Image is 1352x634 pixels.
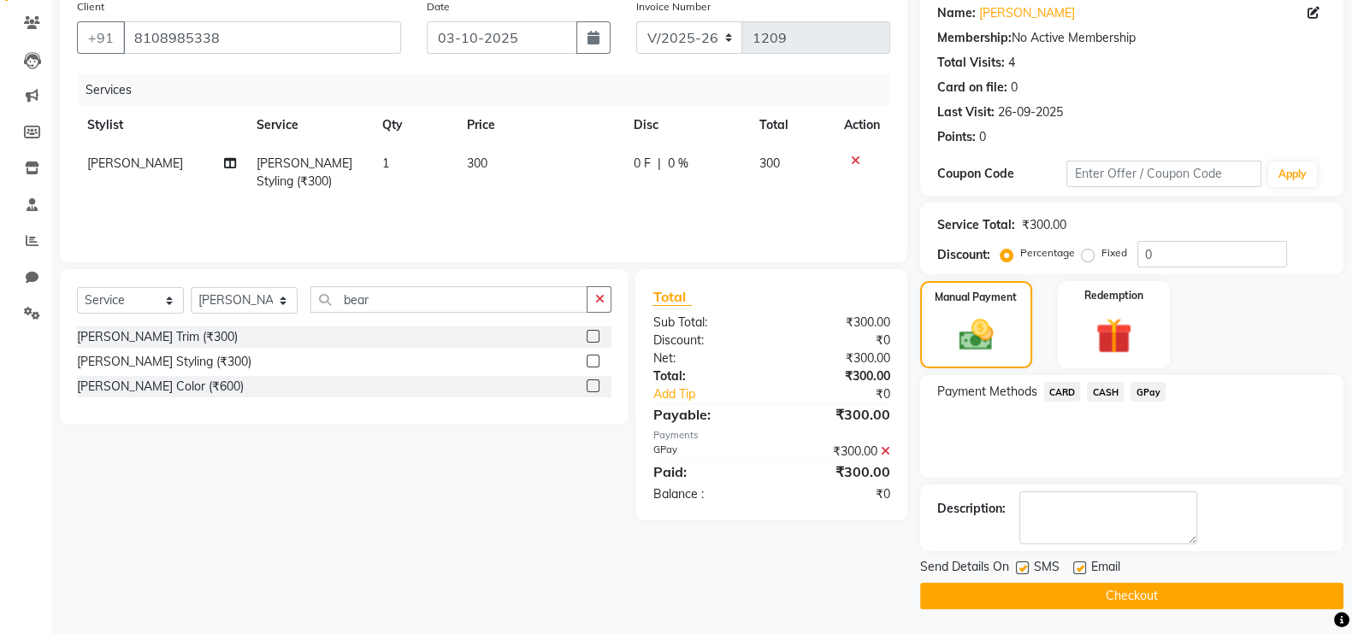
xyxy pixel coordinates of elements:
div: Total Visits: [937,54,1005,72]
div: [PERSON_NAME] Trim (₹300) [77,328,238,346]
label: Fixed [1101,245,1127,261]
img: _gift.svg [1084,314,1142,358]
div: Payments [652,428,889,443]
div: Paid: [640,461,771,482]
span: [PERSON_NAME] Styling (₹300) [257,156,352,189]
a: Add Tip [640,385,793,403]
span: GPay [1131,382,1166,402]
th: Stylist [77,106,246,144]
th: Action [834,106,890,144]
div: 0 [979,128,986,146]
div: ₹300.00 [771,443,903,461]
div: Services [79,74,903,106]
div: ₹0 [771,485,903,503]
img: _cash.svg [948,315,1004,355]
label: Percentage [1020,245,1075,261]
span: Send Details On [920,558,1009,579]
div: ₹300.00 [1022,216,1066,234]
div: Card on file: [937,79,1007,97]
span: Total [652,288,692,306]
div: Total: [640,367,771,385]
span: 0 % [668,155,688,173]
th: Qty [372,106,456,144]
div: [PERSON_NAME] Styling (₹300) [77,353,251,371]
input: Enter Offer / Coupon Code [1066,161,1261,187]
div: 0 [1011,79,1018,97]
span: [PERSON_NAME] [87,156,183,171]
div: Last Visit: [937,103,995,121]
span: 300 [759,156,780,171]
div: Points: [937,128,976,146]
label: Manual Payment [935,290,1017,305]
div: 26-09-2025 [998,103,1063,121]
div: [PERSON_NAME] Color (₹600) [77,378,244,396]
div: Service Total: [937,216,1015,234]
div: ₹300.00 [771,349,903,367]
th: Price [457,106,623,144]
div: Sub Total: [640,314,771,332]
div: Description: [937,500,1006,518]
div: Discount: [640,332,771,349]
div: ₹300.00 [771,367,903,385]
div: Balance : [640,485,771,503]
div: Name: [937,4,976,22]
span: Email [1091,558,1120,579]
div: ₹300.00 [771,461,903,482]
th: Service [246,106,372,144]
button: Checkout [920,583,1343,609]
span: 1 [382,156,389,171]
span: 300 [467,156,487,171]
div: No Active Membership [937,29,1326,47]
div: ₹300.00 [771,314,903,332]
span: SMS [1034,558,1060,579]
div: Discount: [937,246,990,264]
div: GPay [640,443,771,461]
button: +91 [77,21,125,54]
span: | [658,155,661,173]
input: Search or Scan [310,286,587,313]
input: Search by Name/Mobile/Email/Code [123,21,401,54]
div: Coupon Code [937,165,1067,183]
span: 0 F [634,155,651,173]
div: Net: [640,349,771,367]
div: ₹0 [794,385,903,403]
span: CASH [1087,382,1124,402]
div: 4 [1008,54,1015,72]
a: [PERSON_NAME] [979,4,1075,22]
div: Membership: [937,29,1012,47]
div: Payable: [640,404,771,425]
th: Disc [623,106,749,144]
div: ₹300.00 [771,404,903,425]
span: CARD [1044,382,1081,402]
div: ₹0 [771,332,903,349]
button: Apply [1268,161,1317,187]
th: Total [749,106,834,144]
label: Redemption [1084,288,1143,303]
span: Payment Methods [937,383,1037,401]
